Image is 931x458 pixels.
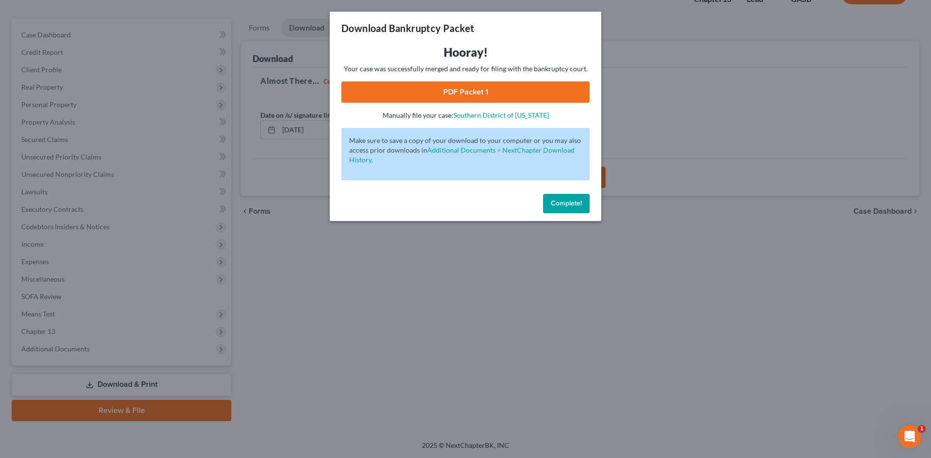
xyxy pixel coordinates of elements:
[341,64,590,74] p: Your case was successfully merged and ready for filing with the bankruptcy court.
[341,45,590,60] h3: Hooray!
[341,81,590,103] a: PDF Packet 1
[341,21,474,35] h3: Download Bankruptcy Packet
[349,146,575,164] a: Additional Documents > NextChapter Download History.
[543,194,590,213] button: Complete!
[898,425,921,448] iframe: Intercom live chat
[551,199,582,207] span: Complete!
[453,111,549,119] a: Southern District of [US_STATE]
[918,425,926,433] span: 1
[349,136,582,165] p: Make sure to save a copy of your download to your computer or you may also access prior downloads in
[341,111,590,120] p: Manually file your case:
